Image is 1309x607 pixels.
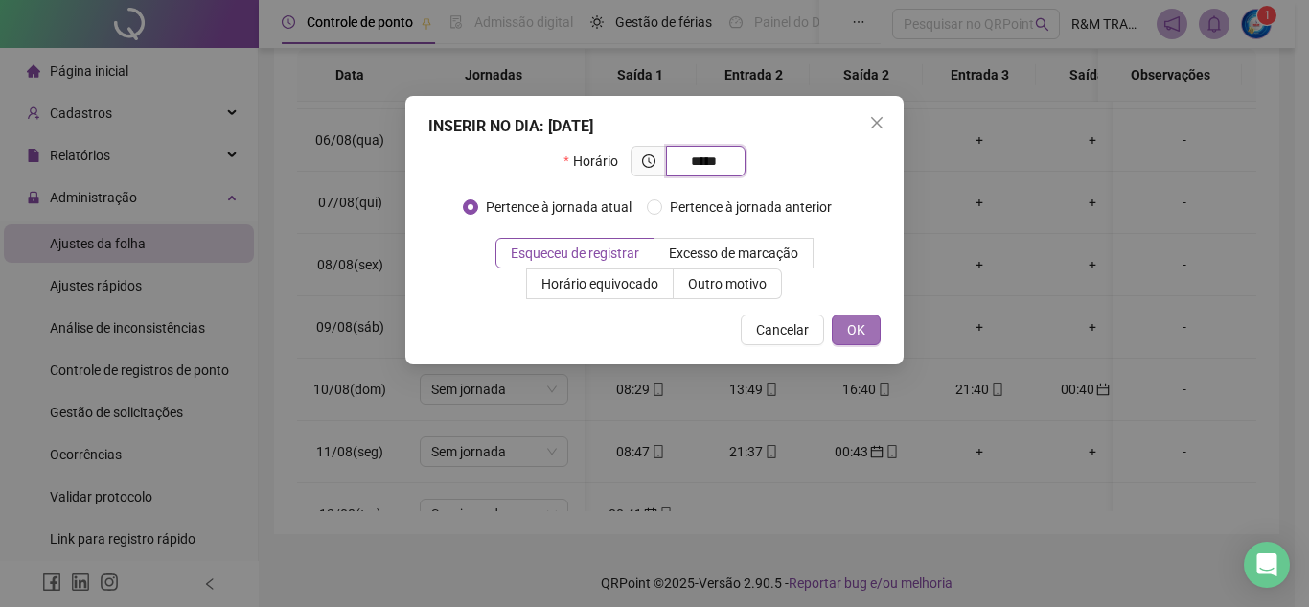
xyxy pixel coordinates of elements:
[688,276,767,292] span: Outro motivo
[832,315,881,345] button: OK
[669,245,798,261] span: Excesso de marcação
[861,107,892,138] button: Close
[642,154,655,168] span: clock-circle
[541,276,658,292] span: Horário equivocado
[1244,542,1290,588] div: Open Intercom Messenger
[478,197,639,218] span: Pertence à jornada atual
[662,197,839,218] span: Pertence à jornada anterior
[511,245,639,261] span: Esqueceu de registrar
[563,146,630,176] label: Horário
[756,319,809,340] span: Cancelar
[428,115,881,138] div: INSERIR NO DIA : [DATE]
[847,319,865,340] span: OK
[741,315,824,345] button: Cancelar
[869,115,884,130] span: close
